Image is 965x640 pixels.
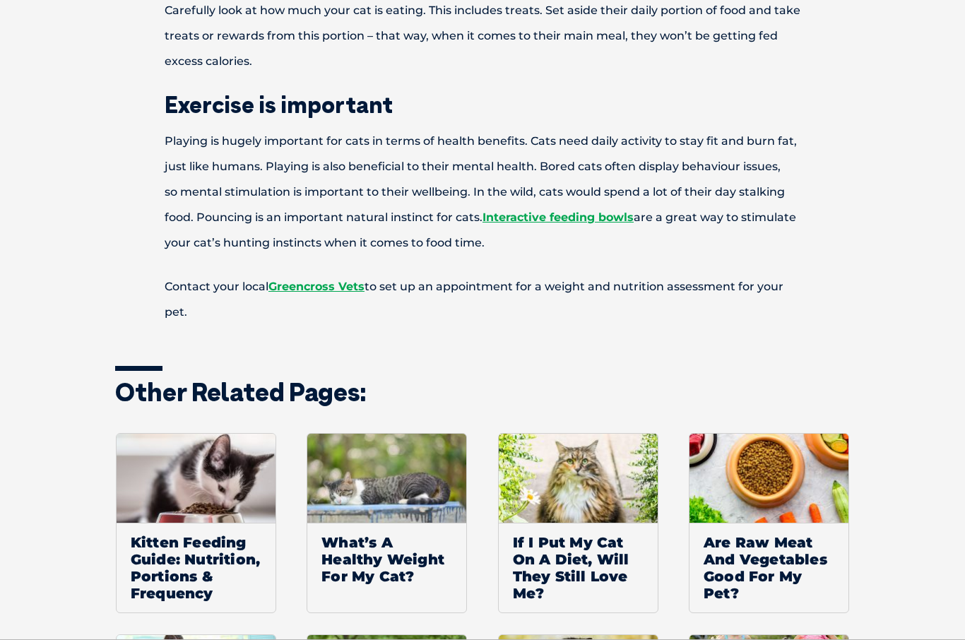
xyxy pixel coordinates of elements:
[115,379,850,405] h3: Other related pages:
[499,523,658,612] span: If I Put My Cat On A Diet, Will They Still Love Me?
[116,433,276,614] a: Kitten Feeding Guide: Nutrition, Portions & Frequency
[117,523,276,612] span: Kitten Feeding Guide: Nutrition, Portions & Frequency
[498,433,658,614] a: If I Put My Cat On A Diet, Will They Still Love Me?
[117,434,276,523] img: Kitten eating food from cat bowl
[482,211,634,224] a: Interactive feeding bowls
[268,280,365,293] a: Greencross Vets
[115,129,850,256] p: Playing is hugely important for cats in terms of health benefits. Cats need daily activity to sta...
[307,433,467,614] a: What’s A Healthy Weight For My Cat?
[115,274,850,325] p: Contact your local to set up an appointment for a weight and nutrition assessment for your pet.
[115,93,850,116] h2: Exercise is important
[689,433,849,614] a: Are Raw Meat And Vegetables Good For My Pet?
[307,523,466,595] span: What’s A Healthy Weight For My Cat?
[689,523,848,612] span: Are Raw Meat And Vegetables Good For My Pet?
